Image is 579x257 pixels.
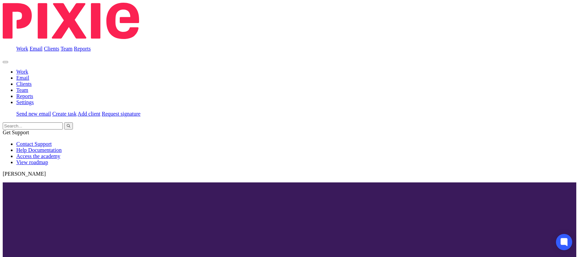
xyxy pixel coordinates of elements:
[16,87,28,93] a: Team
[16,46,28,52] a: Work
[52,111,77,117] a: Create task
[3,171,576,177] p: [PERSON_NAME]
[3,130,29,135] span: Get Support
[16,141,52,147] a: Contact Support
[44,46,59,52] a: Clients
[16,159,48,165] a: View roadmap
[16,81,32,87] a: Clients
[16,153,60,159] a: Access the academy
[3,122,63,130] input: Search
[16,99,34,105] a: Settings
[16,69,28,75] a: Work
[16,75,29,81] a: Email
[16,111,51,117] a: Send new email
[102,111,140,117] a: Request signature
[3,3,139,39] img: Pixie
[60,46,72,52] a: Team
[78,111,100,117] a: Add client
[30,46,42,52] a: Email
[16,147,62,153] a: Help Documentation
[64,122,73,130] button: Search
[74,46,91,52] a: Reports
[16,93,33,99] a: Reports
